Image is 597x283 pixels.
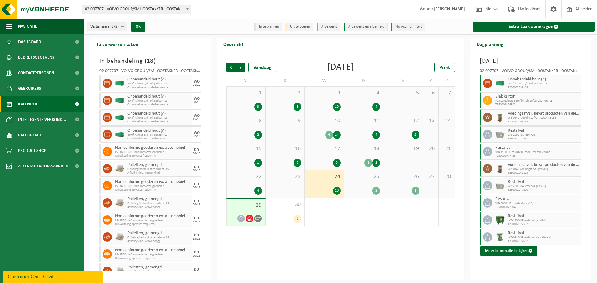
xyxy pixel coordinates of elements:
li: Uit te voeren [285,23,313,31]
span: 27 [426,173,435,180]
span: WB-2500-GA restafval (ex VLC) [508,185,580,188]
h2: Te verwerken taken [90,38,145,50]
span: WB-1100-HP restafval - rood - met trekstang [495,150,580,154]
span: Omwisseling op vaste frequentie [115,257,191,260]
span: 18 [347,145,380,152]
img: HK-XC-40-GN-00 [115,81,124,86]
li: In te plannen [254,23,282,31]
td: D [266,75,305,86]
span: WB-1100-HP restafval (ex VLC) [508,219,580,222]
span: T250002062123 [508,171,580,175]
span: Non-conforme goederen ex. automobiel [115,248,191,253]
img: WB-0140-HPE-BN-01 [495,113,505,122]
img: LP-PA-00000-WDN-11 [115,198,124,208]
img: LP-PA-00000-WDN-11 [115,164,124,173]
div: 1 [364,159,372,167]
span: Product Shop [18,143,46,158]
img: WB-0240-HPE-GN-50 [495,232,505,242]
span: Afhaling (incl. verwerking) [127,240,191,243]
span: Ophaling herbruikbare pallets - LS [127,236,191,240]
div: 02-007707 - VOLVO GROUP/SML OOSTAKKER - OOSTAKKER [99,69,201,75]
div: DO [194,165,199,169]
span: 3 [308,90,340,97]
span: Kalender [18,96,37,112]
span: 10 [308,117,340,124]
div: DO [194,148,199,152]
div: 3 [254,103,262,111]
div: DO [194,199,199,203]
h3: In behandeling ( ) [99,57,201,66]
td: W [305,75,344,86]
span: T250002077481 [508,137,580,141]
div: WO [194,114,200,118]
span: 5 [386,90,419,97]
span: Omwisseling op vaste frequentie [127,120,191,124]
div: 06/11 [193,203,200,206]
span: Onbehandeld hout (A) [127,77,191,82]
li: Afgewerkt [317,23,340,31]
h3: [DATE] [480,57,582,66]
count: (2/2) [110,25,119,29]
span: 30 [269,201,301,208]
span: Onbehandeld hout (A) [127,111,191,116]
span: Restafval [508,180,580,185]
div: 7 [294,159,301,167]
div: 4 [254,187,262,195]
span: 18 [147,58,154,64]
span: 24 [308,173,340,180]
img: WB-2500-GAL-GY-01 [495,181,505,190]
span: 14 [442,117,451,124]
span: 4 [347,90,380,97]
img: WB-0140-HPE-BN-01 [495,164,505,173]
img: LP-PA-00000-WDN-11 [115,232,124,242]
span: Non-conforme goederen ex. automobiel [115,145,191,150]
img: WB-1100-HPE-GN-01 [495,215,505,225]
span: 6 [426,90,435,97]
span: 40m³ A-hout a/d Roll-packer - LS [127,99,191,103]
span: 2 [269,90,301,97]
span: WB-0660-HP restafval (ex VLC) [495,202,580,205]
span: Volgende [236,63,245,72]
button: Vestigingen(2/2) [87,22,127,31]
span: WB-2500-GA restafval [508,133,580,137]
img: HK-XC-40-GN-00 [115,115,124,120]
span: T250002077504 [495,205,580,209]
span: Palletten, gemengd [127,162,191,167]
div: 15/10 [193,118,200,121]
span: Vorige [226,63,236,72]
span: Voedingsafval, bevat producten van dierlijke oorsprong, onverpakt, categorie 3 [508,111,580,116]
div: DO [194,182,199,186]
div: 13/11 [193,220,200,223]
a: Extra taak aanvragen [473,22,595,32]
span: Omwisseling op vaste frequentie [115,154,191,158]
a: Print [434,63,455,72]
span: Omwisseling op vaste frequentie [127,137,191,141]
span: Afhaling (incl. verwerking) [127,205,191,209]
span: Omwisseling op vaste frequentie [127,103,191,107]
td: V [383,75,423,86]
div: 4 [325,131,333,139]
span: T250002062118 [508,120,580,124]
img: WB-2500-GAL-GY-01 [495,130,505,139]
div: Vandaag [248,63,276,72]
div: 4 [372,103,380,111]
button: Meer informatie bekijken [480,246,537,256]
span: T250002077500 [508,188,580,192]
span: LS - INBOUND - non-conforme goederen [115,150,191,154]
span: Vlak karton [495,94,580,99]
span: Palletten, gemengd [127,197,191,202]
span: 16 [269,145,301,152]
span: 7 [442,90,451,97]
span: Print [439,65,450,70]
span: Omwisseling op vaste frequentie [115,188,191,192]
span: Restafval [508,214,580,219]
span: Non-conforme goederen ex. automobiel [115,214,191,219]
div: 4 [372,131,380,139]
span: LS - INBOUND - non-conforme goederen [115,253,191,257]
span: 40m³ A-hout a/d Roll-packer - LS [127,116,191,120]
span: Contactpersonen [18,65,54,81]
div: 5 [333,159,341,167]
span: 9 [269,117,301,124]
td: Z [423,75,439,86]
span: 17 [308,145,340,152]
